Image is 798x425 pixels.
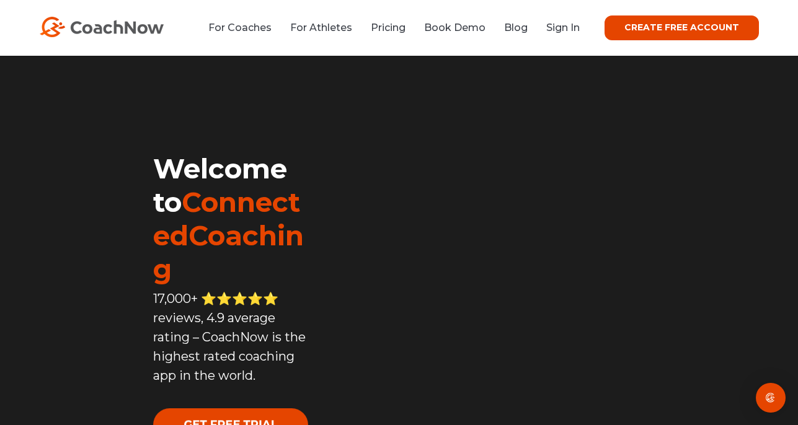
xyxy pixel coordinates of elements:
a: Sign In [546,22,580,33]
a: CREATE FREE ACCOUNT [605,15,759,40]
div: Open Intercom Messenger [756,383,786,413]
img: CoachNow Logo [40,17,164,37]
h1: Welcome to [153,152,310,286]
a: For Coaches [208,22,272,33]
a: Blog [504,22,528,33]
span: 17,000+ ⭐️⭐️⭐️⭐️⭐️ reviews, 4.9 average rating – CoachNow is the highest rated coaching app in th... [153,291,306,383]
span: ConnectedCoaching [153,185,304,286]
a: Pricing [371,22,406,33]
a: Book Demo [424,22,485,33]
a: For Athletes [290,22,352,33]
